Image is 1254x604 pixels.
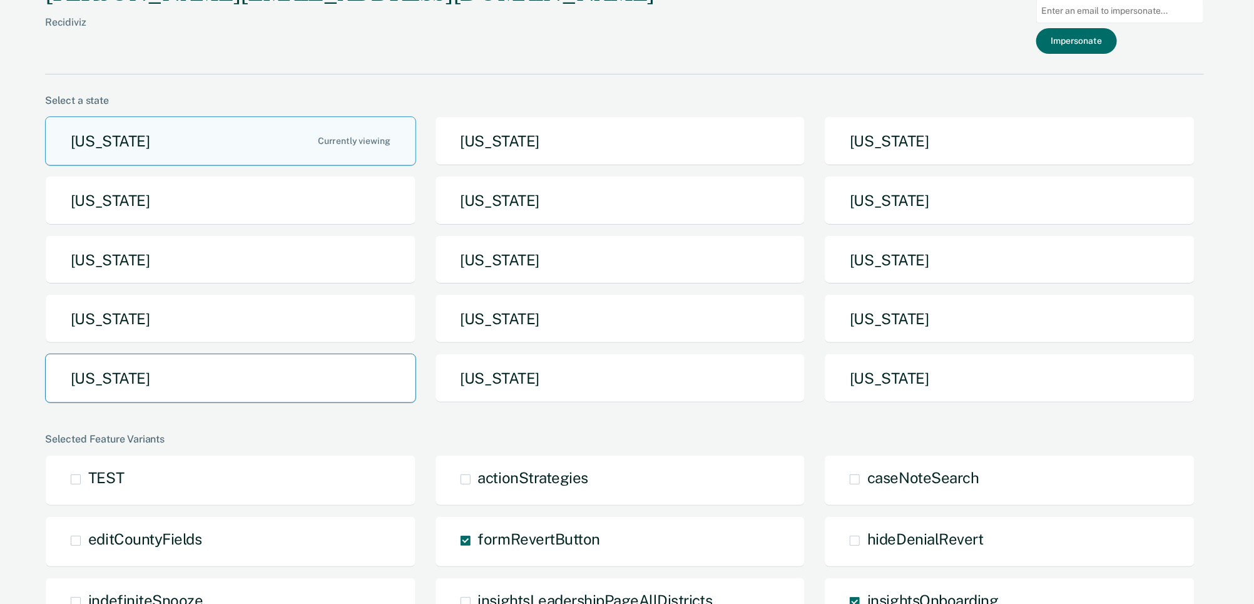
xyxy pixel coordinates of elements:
[824,116,1195,166] button: [US_STATE]
[45,235,416,285] button: [US_STATE]
[45,95,1204,106] div: Select a state
[824,354,1195,403] button: [US_STATE]
[45,16,655,48] div: Recidiviz
[435,176,806,225] button: [US_STATE]
[45,433,1204,445] div: Selected Feature Variants
[45,354,416,403] button: [US_STATE]
[45,294,416,344] button: [US_STATE]
[867,530,983,548] span: hideDenialRevert
[88,530,201,548] span: editCountyFields
[1036,28,1117,54] button: Impersonate
[478,469,588,486] span: actionStrategies
[478,530,600,548] span: formRevertButton
[435,294,806,344] button: [US_STATE]
[45,176,416,225] button: [US_STATE]
[435,235,806,285] button: [US_STATE]
[824,235,1195,285] button: [US_STATE]
[435,116,806,166] button: [US_STATE]
[45,116,416,166] button: [US_STATE]
[88,469,124,486] span: TEST
[824,176,1195,225] button: [US_STATE]
[435,354,806,403] button: [US_STATE]
[867,469,979,486] span: caseNoteSearch
[824,294,1195,344] button: [US_STATE]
